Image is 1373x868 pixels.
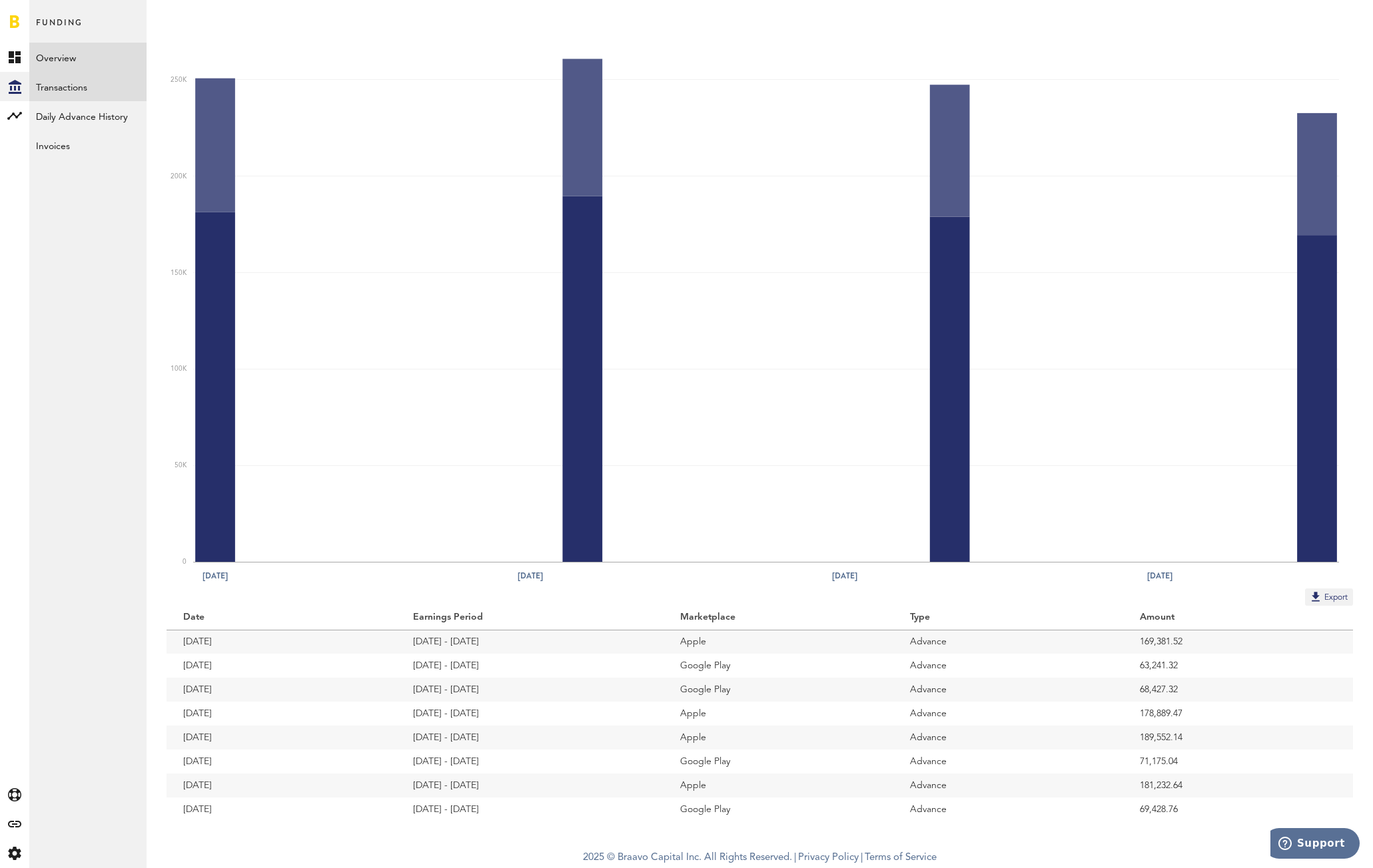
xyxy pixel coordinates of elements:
td: Google Play [664,797,893,821]
iframe: Opens a widget where you can find more information [1270,828,1360,861]
text: [DATE] [203,570,228,582]
td: 69,428.76 [1123,797,1353,821]
td: 169,381.52 [1123,630,1353,654]
td: 178,889.47 [1123,702,1353,726]
td: [DATE] [167,726,396,750]
text: 250K [171,77,187,83]
a: Overview [29,43,147,72]
text: [DATE] [1147,570,1172,582]
td: Apple [664,773,893,797]
td: Google Play [664,654,893,678]
ng-transclude: Amount [1140,612,1176,622]
td: 63,241.32 [1123,654,1353,678]
td: Advance [893,702,1123,726]
text: 100K [171,365,187,372]
ng-transclude: Type [910,612,931,622]
text: [DATE] [518,570,543,582]
td: Advance [893,726,1123,750]
td: Apple [664,630,893,654]
td: Apple [664,702,893,726]
td: [DATE] - [DATE] [396,630,664,654]
td: [DATE] [167,773,396,797]
span: Funding [36,15,83,43]
td: [DATE] [167,678,396,702]
td: [DATE] [167,797,396,821]
ng-transclude: Earnings Period [413,612,484,622]
td: Advance [893,654,1123,678]
text: [DATE] [832,570,857,582]
td: [DATE] [167,750,396,773]
td: Apple [664,726,893,750]
a: Invoices [29,130,147,160]
text: 150K [171,270,187,276]
td: Advance [893,678,1123,702]
a: Terms of Service [865,853,937,863]
td: Advance [893,797,1123,821]
td: [DATE] [167,630,396,654]
span: 2025 © Braavo Capital Inc. All Rights Reserved. [583,848,792,868]
td: [DATE] - [DATE] [396,678,664,702]
td: [DATE] - [DATE] [396,750,664,773]
td: Advance [893,750,1123,773]
text: 50K [175,462,187,469]
ng-transclude: Date [183,612,206,622]
td: [DATE] [167,702,396,726]
img: Export [1309,590,1322,603]
td: [DATE] - [DATE] [396,797,664,821]
text: 200K [171,173,187,180]
button: Export [1305,588,1353,606]
td: 181,232.64 [1123,773,1353,797]
td: Advance [893,630,1123,654]
a: Privacy Policy [798,853,859,863]
a: Daily Advance History [29,101,147,130]
text: 0 [183,558,187,565]
td: [DATE] - [DATE] [396,773,664,797]
td: 68,427.32 [1123,678,1353,702]
td: Google Play [664,678,893,702]
td: [DATE] - [DATE] [396,654,664,678]
td: Google Play [664,750,893,773]
td: Advance [893,773,1123,797]
td: 189,552.14 [1123,726,1353,750]
td: 71,175.04 [1123,750,1353,773]
td: [DATE] - [DATE] [396,726,664,750]
td: [DATE] - [DATE] [396,702,664,726]
a: Transactions [29,72,147,101]
ng-transclude: Marketplace [680,612,737,622]
td: [DATE] [167,654,396,678]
